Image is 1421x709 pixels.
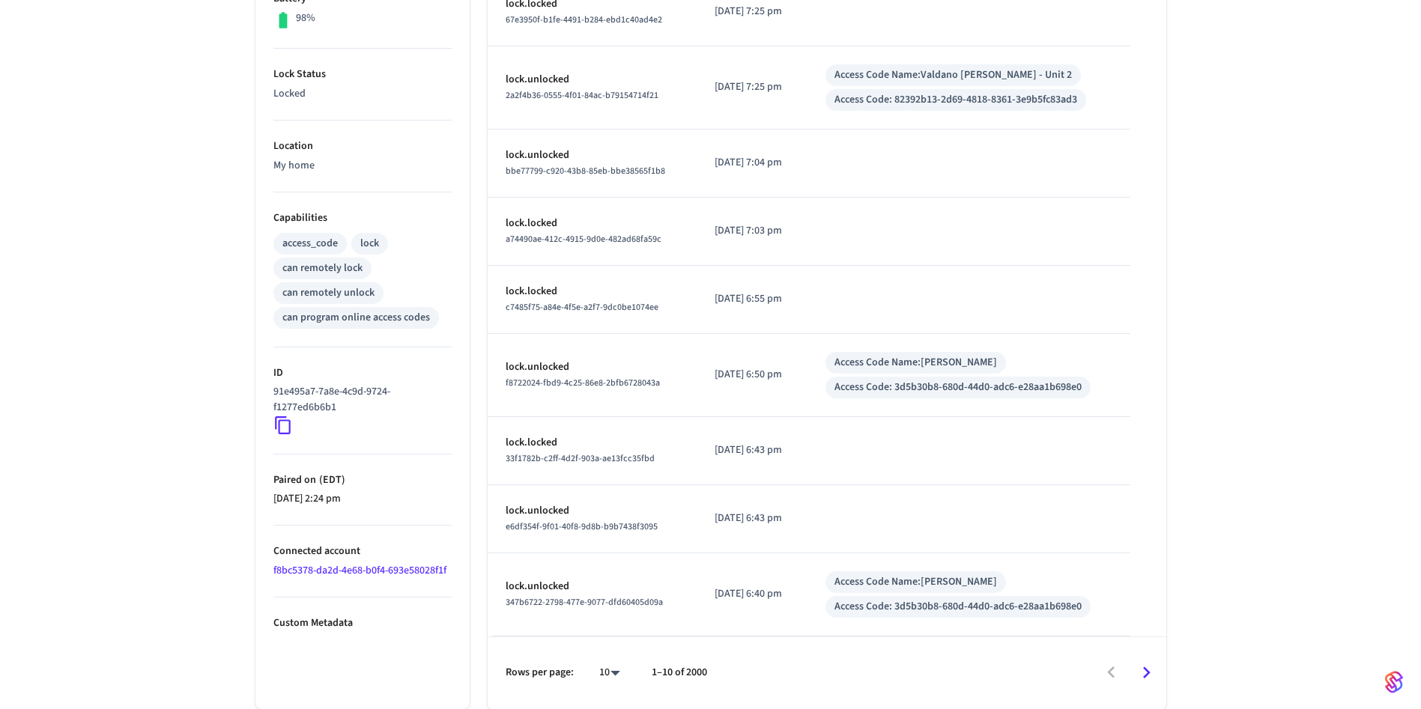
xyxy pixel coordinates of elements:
[715,511,790,526] p: [DATE] 6:43 pm
[506,665,574,681] p: Rows per page:
[273,139,452,154] p: Location
[506,359,679,375] p: lock.unlocked
[506,520,658,533] span: e6df354f-9f01-40f8-9d8b-b9b7438f3095
[715,4,790,19] p: [DATE] 7:25 pm
[506,147,679,163] p: lock.unlocked
[273,158,452,174] p: My home
[273,615,452,631] p: Custom Metadata
[834,574,997,590] div: Access Code Name: [PERSON_NAME]
[282,285,375,301] div: can remotely unlock
[715,586,790,602] p: [DATE] 6:40 pm
[1385,670,1403,694] img: SeamLogoGradient.69752ec5.svg
[506,596,663,609] span: 347b6722-2798-477e-9077-dfd60405d09a
[506,216,679,231] p: lock.locked
[273,67,452,82] p: Lock Status
[506,284,679,299] p: lock.locked
[834,355,997,371] div: Access Code Name: [PERSON_NAME]
[652,665,707,681] p: 1–10 of 2000
[273,365,452,381] p: ID
[273,384,446,416] p: 91e495a7-7a8e-4c9d-9724-f1277ed6b6b1
[506,72,679,88] p: lock.unlocked
[273,86,452,102] p: Locked
[506,13,662,26] span: 67e3950f-b1fe-4491-b284-ebd1c40ad4e2
[273,491,452,507] p: [DATE] 2:24 pm
[506,233,661,246] span: a74490ae-412c-4915-9d0e-482ad68fa59c
[506,377,660,389] span: f8722024-fbd9-4c25-86e8-2bfb6728043a
[506,301,658,314] span: c7485f75-a84e-4f5e-a2f7-9dc0be1074ee
[715,291,790,307] p: [DATE] 6:55 pm
[506,452,655,465] span: 33f1782b-c2ff-4d2f-903a-ae13fcc35fbd
[316,472,345,487] span: ( EDT )
[715,367,790,383] p: [DATE] 6:50 pm
[506,503,679,519] p: lock.unlocked
[834,67,1072,83] div: Access Code Name: Valdano [PERSON_NAME] - Unit 2
[273,563,446,578] a: f8bc5378-da2d-4e68-b0f4-693e58028f1f
[834,380,1082,395] div: Access Code: 3d5b30b8-680d-44d0-adc6-e28aa1b698e0
[506,165,665,177] span: bbe77799-c920-43b8-85eb-bbe38565f1b8
[360,236,379,252] div: lock
[273,210,452,226] p: Capabilities
[506,89,658,102] span: 2a2f4b36-0555-4f01-84ac-b79154714f21
[282,236,338,252] div: access_code
[592,662,628,684] div: 10
[715,442,790,458] p: [DATE] 6:43 pm
[834,92,1077,108] div: Access Code: 82392b13-2d69-4818-8361-3e9b5fc83ad3
[282,261,363,276] div: can remotely lock
[273,544,452,559] p: Connected account
[506,435,679,451] p: lock.locked
[715,155,790,171] p: [DATE] 7:04 pm
[1129,655,1164,690] button: Go to next page
[296,10,315,26] p: 98%
[834,599,1082,615] div: Access Code: 3d5b30b8-680d-44d0-adc6-e28aa1b698e0
[715,79,790,95] p: [DATE] 7:25 pm
[715,223,790,239] p: [DATE] 7:03 pm
[273,472,452,488] p: Paired on
[282,310,430,326] div: can program online access codes
[506,579,679,594] p: lock.unlocked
